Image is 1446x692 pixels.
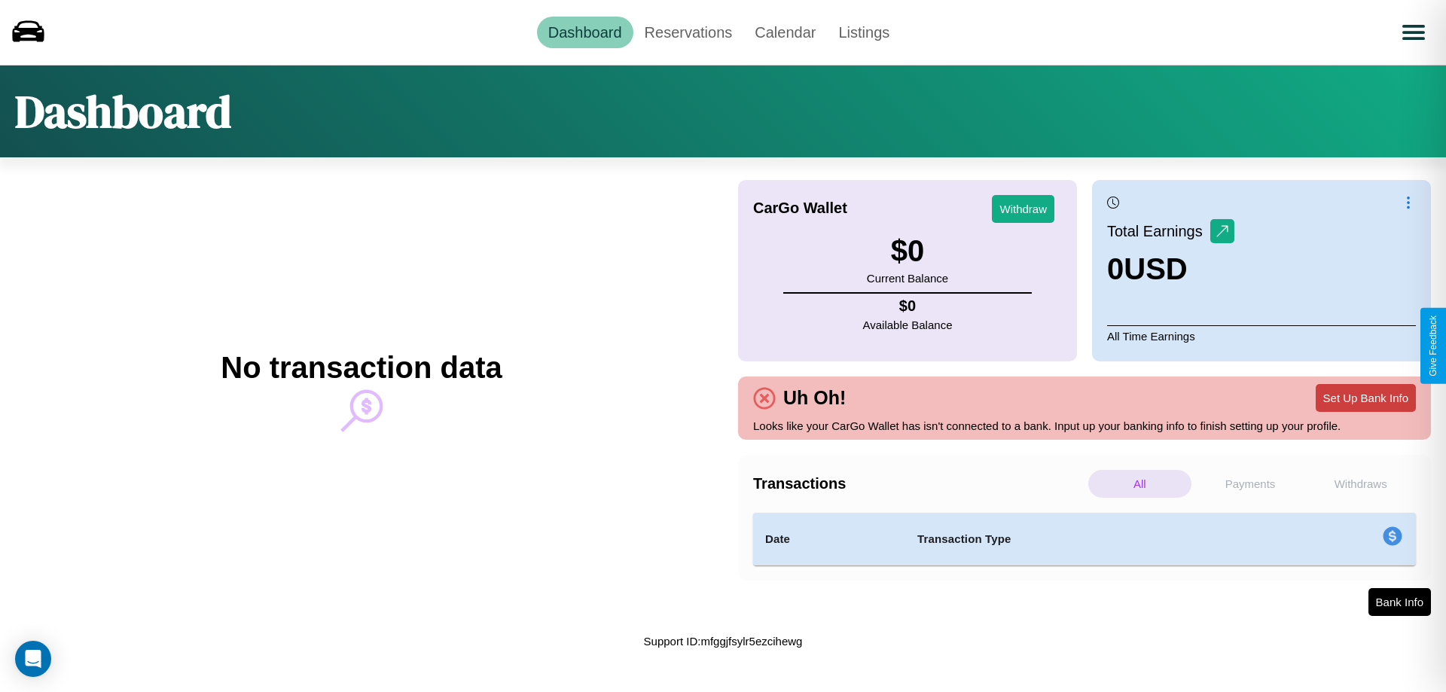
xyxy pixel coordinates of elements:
[867,268,948,288] p: Current Balance
[15,641,51,677] div: Open Intercom Messenger
[1107,325,1416,346] p: All Time Earnings
[633,17,744,48] a: Reservations
[1107,252,1234,286] h3: 0 USD
[1088,470,1191,498] p: All
[1199,470,1302,498] p: Payments
[765,530,893,548] h4: Date
[1393,11,1435,53] button: Open menu
[753,416,1416,436] p: Looks like your CarGo Wallet has isn't connected to a bank. Input up your banking info to finish ...
[1107,218,1210,245] p: Total Earnings
[917,530,1259,548] h4: Transaction Type
[1309,470,1412,498] p: Withdraws
[863,315,953,335] p: Available Balance
[863,297,953,315] h4: $ 0
[753,475,1084,492] h4: Transactions
[537,17,633,48] a: Dashboard
[221,351,502,385] h2: No transaction data
[743,17,827,48] a: Calendar
[15,81,231,142] h1: Dashboard
[827,17,901,48] a: Listings
[753,200,847,217] h4: CarGo Wallet
[753,513,1416,565] table: simple table
[1316,384,1416,412] button: Set Up Bank Info
[1428,316,1438,376] div: Give Feedback
[867,234,948,268] h3: $ 0
[644,631,803,651] p: Support ID: mfggjfsylr5ezcihewg
[992,195,1054,223] button: Withdraw
[1368,588,1431,616] button: Bank Info
[776,387,853,409] h4: Uh Oh!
